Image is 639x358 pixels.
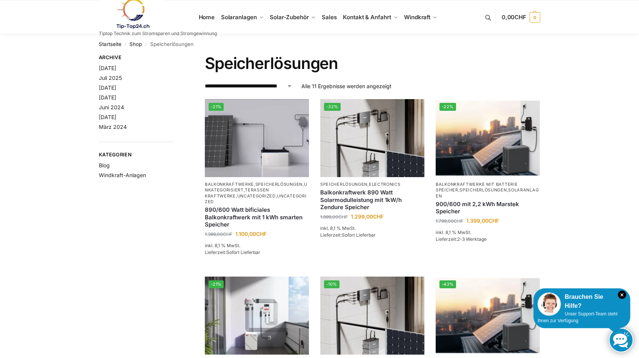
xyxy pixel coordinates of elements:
[99,162,110,168] a: Blog
[538,292,561,316] img: Customer service
[459,187,507,193] a: Speicherlösungen
[320,99,424,177] a: -32%Balkonkraftwerk 890 Watt Solarmodulleistung mit 1kW/h Zendure Speicher
[99,94,116,101] a: [DATE]
[205,249,260,255] span: Lieferzeit:
[373,213,384,220] span: CHF
[256,231,267,237] span: CHF
[515,14,526,21] span: CHF
[205,206,309,228] a: 890/600 Watt bificiales Balkonkraftwerk mit 1 kWh smarten Speicher
[322,14,337,21] span: Sales
[436,236,487,242] span: Lieferzeit:
[301,82,392,90] p: Alle 11 Ergebnisse werden angezeigt
[205,99,309,177] img: ASE 1000 Batteriespeicher
[270,14,309,21] span: Solar-Zubehör
[255,182,303,187] a: Speicherlösungen
[502,6,540,29] a: 0,00CHF 0
[223,231,232,237] span: CHF
[237,193,276,199] a: Uncategorized
[351,213,384,220] bdi: 1.299,00
[436,99,540,177] a: -22%Balkonkraftwerk mit Marstek Speicher
[454,218,463,224] span: CHF
[205,182,254,187] a: Balkonkraftwerke
[235,231,267,237] bdi: 1.100,00
[99,41,121,47] a: Startseite
[502,14,526,21] span: 0,00
[436,229,540,236] p: inkl. 8,1 % MwSt.
[99,54,174,61] span: Archive
[205,99,309,177] a: -21%ASE 1000 Batteriespeicher
[404,14,430,21] span: Windkraft
[342,232,376,238] span: Sofort Lieferbar
[218,0,266,34] a: Solaranlagen
[401,0,441,34] a: Windkraft
[99,114,116,120] a: [DATE]
[530,12,540,23] span: 0
[99,124,127,130] a: März 2024
[338,214,348,220] span: CHF
[205,182,307,193] a: Unkategorisiert
[205,277,309,355] a: -21%Steckerkraftwerk mit 2,7kwh-Speicher
[320,99,424,177] img: Balkonkraftwerk 890 Watt Solarmodulleistung mit 1kW/h Zendure Speicher
[99,34,540,54] nav: Breadcrumb
[205,187,269,198] a: Terassen Kraftwerke
[488,217,499,224] span: CHF
[99,75,122,81] a: Juli 2025
[205,242,309,249] p: inkl. 8,1 % MwSt.
[466,217,499,224] bdi: 1.399,00
[618,291,626,299] i: Schließen
[457,236,487,242] span: 2-3 Werktage
[267,0,319,34] a: Solar-Zubehör
[205,82,292,90] select: Shop-Reihenfolge
[142,41,150,47] span: /
[205,231,232,237] bdi: 1.399,00
[320,214,348,220] bdi: 1.899,00
[436,218,463,224] bdi: 1.799,00
[343,14,391,21] span: Kontakt & Anfahrt
[436,200,540,215] a: 900/600 mit 2,2 kWh Marstek Speicher
[369,182,401,187] a: Electronics
[205,193,307,204] a: Uncategorized
[205,54,540,73] h1: Speicherlösungen
[99,84,116,91] a: [DATE]
[436,277,540,355] img: Balkonkraftwerk mit Marstek Speicher
[320,182,367,187] a: Speicherlösungen
[99,151,174,159] span: Kategorien
[320,189,424,211] a: Balkonkraftwerk 890 Watt Solarmodulleistung mit 1kW/h Zendure Speicher
[319,0,340,34] a: Sales
[205,182,309,205] p: , , , , ,
[129,41,142,47] a: Shop
[99,172,146,178] a: Windkraft-Anlagen
[174,54,178,63] button: Close filters
[99,104,124,110] a: Juni 2024
[340,0,401,34] a: Kontakt & Anfahrt
[221,14,257,21] span: Solaranlagen
[226,249,260,255] span: Sofort Lieferbar
[320,182,424,187] p: ,
[99,31,217,36] p: Tiptop Technik zum Stromsparen und Stromgewinnung
[320,277,424,355] a: -10%Balkonkraftwerk 890 Watt Solarmodulleistung mit 2kW/h Zendure Speicher
[99,65,116,71] a: [DATE]
[538,292,626,311] div: Brauchen Sie Hilfe?
[320,232,376,238] span: Lieferzeit:
[436,277,540,355] a: -43%Balkonkraftwerk mit Marstek Speicher
[320,277,424,355] img: Balkonkraftwerk 890 Watt Solarmodulleistung mit 2kW/h Zendure Speicher
[538,311,617,323] span: Unser Support-Team steht Ihnen zur Verfügung
[121,41,129,47] span: /
[436,187,539,198] a: Solaranlagen
[205,277,309,355] img: Steckerkraftwerk mit 2,7kwh-Speicher
[320,225,424,232] p: inkl. 8,1 % MwSt.
[436,182,540,199] p: , ,
[436,99,540,177] img: Balkonkraftwerk mit Marstek Speicher
[436,182,518,193] a: Balkonkraftwerke mit Batterie Speicher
